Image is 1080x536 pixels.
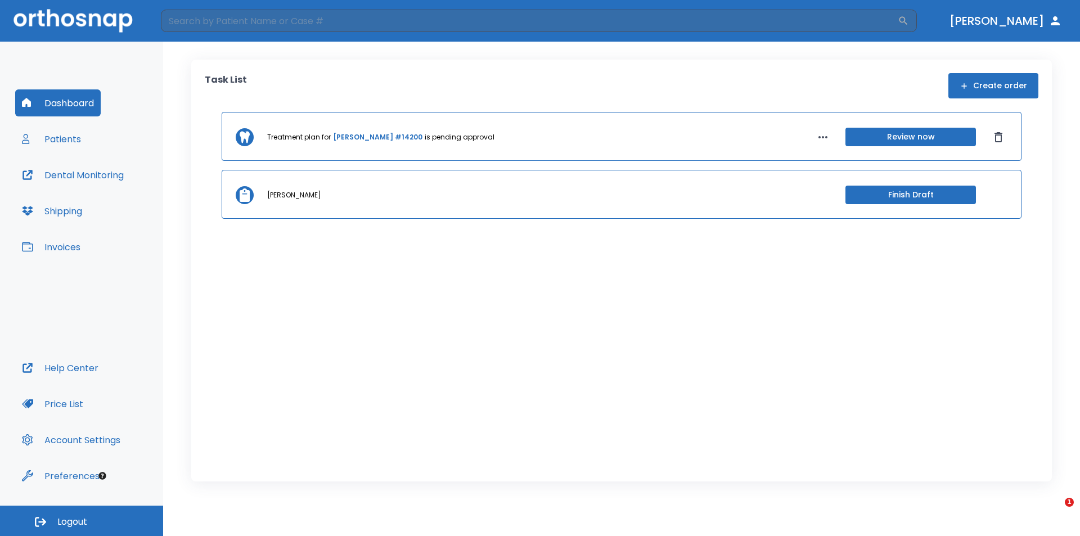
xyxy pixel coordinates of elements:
[15,125,88,152] button: Patients
[161,10,898,32] input: Search by Patient Name or Case #
[845,186,976,204] button: Finish Draft
[267,132,331,142] p: Treatment plan for
[948,73,1038,98] button: Create order
[57,516,87,528] span: Logout
[15,426,127,453] button: Account Settings
[15,233,87,260] button: Invoices
[989,128,1007,146] button: Dismiss
[13,9,133,32] img: Orthosnap
[97,471,107,481] div: Tooltip anchor
[205,73,247,98] p: Task List
[845,128,976,146] button: Review now
[333,132,422,142] a: [PERSON_NAME] #14200
[1065,498,1074,507] span: 1
[15,89,101,116] button: Dashboard
[945,11,1066,31] button: [PERSON_NAME]
[1042,498,1069,525] iframe: Intercom live chat
[15,390,90,417] button: Price List
[425,132,494,142] p: is pending approval
[267,190,321,200] p: [PERSON_NAME]
[15,354,105,381] button: Help Center
[15,161,130,188] button: Dental Monitoring
[15,462,106,489] button: Preferences
[15,197,89,224] button: Shipping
